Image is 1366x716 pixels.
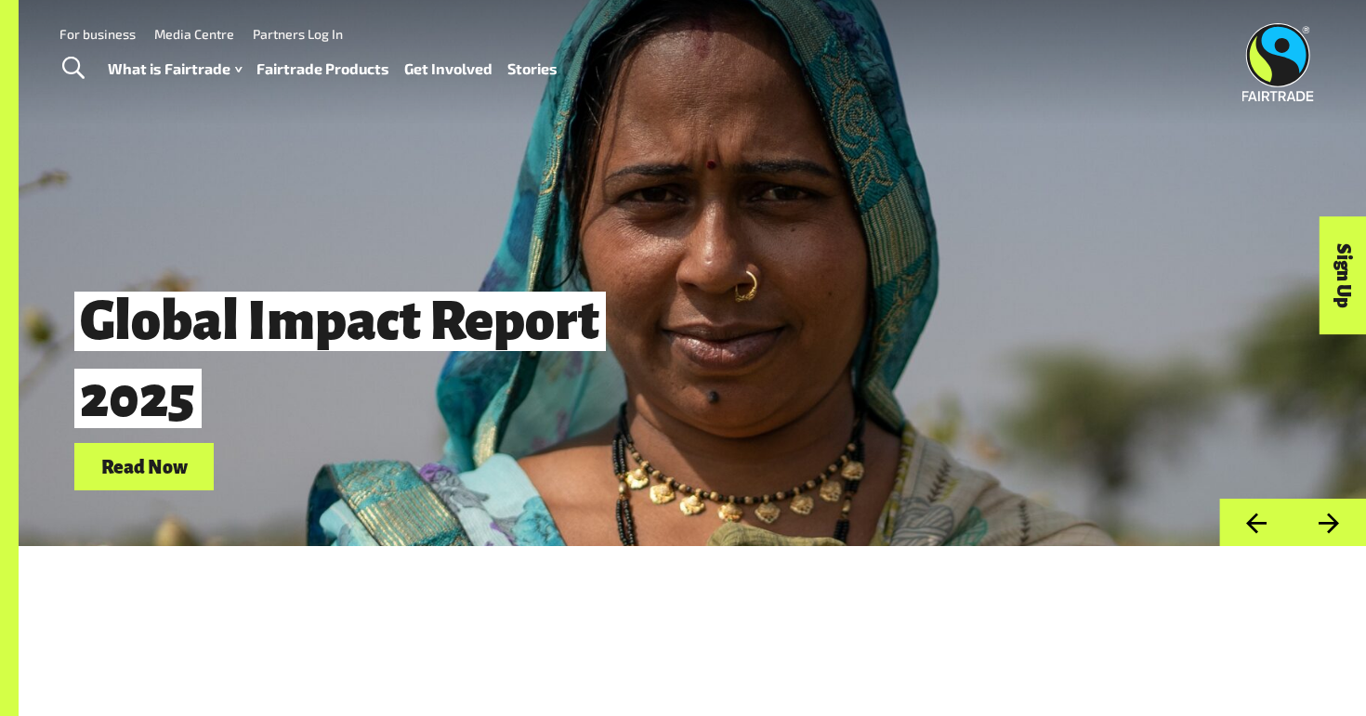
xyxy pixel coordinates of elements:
[253,26,343,42] a: Partners Log In
[404,56,493,83] a: Get Involved
[507,56,558,83] a: Stories
[1219,499,1293,546] button: Previous
[50,46,96,92] a: Toggle Search
[1293,499,1366,546] button: Next
[74,292,606,428] span: Global Impact Report 2025
[74,443,214,490] a: Read Now
[154,26,234,42] a: Media Centre
[1242,23,1314,101] img: Fairtrade Australia New Zealand logo
[59,26,136,42] a: For business
[256,56,389,83] a: Fairtrade Products
[108,56,242,83] a: What is Fairtrade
